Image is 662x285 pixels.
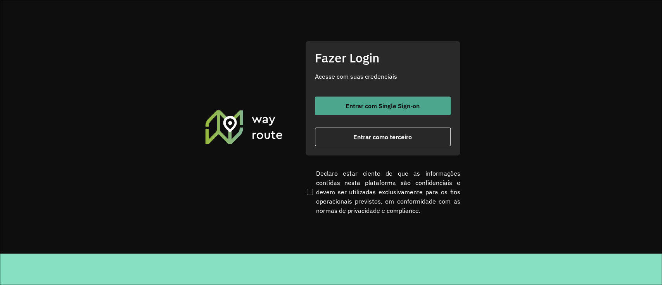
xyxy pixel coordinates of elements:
h2: Fazer Login [315,50,451,65]
button: button [315,97,451,115]
label: Declaro estar ciente de que as informações contidas nesta plataforma são confidenciais e devem se... [305,169,460,215]
span: Entrar como terceiro [353,134,412,140]
img: Roteirizador AmbevTech [204,109,284,145]
button: button [315,128,451,146]
span: Entrar com Single Sign-on [346,103,420,109]
p: Acesse com suas credenciais [315,72,451,81]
